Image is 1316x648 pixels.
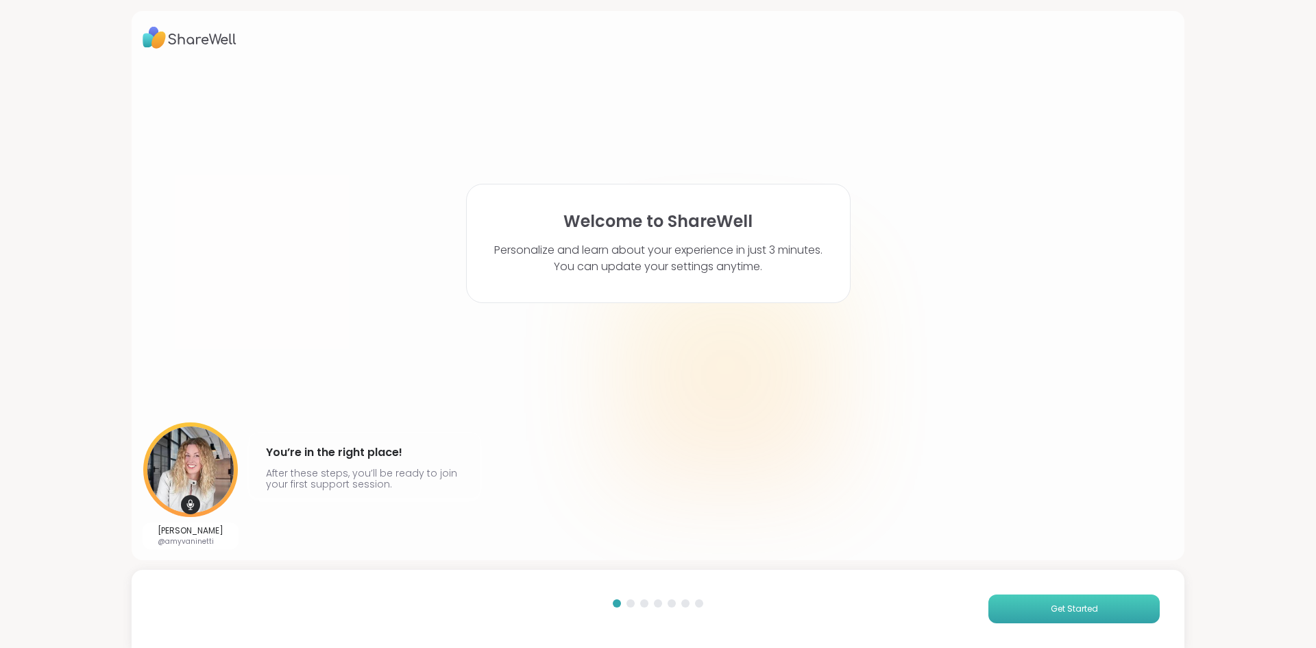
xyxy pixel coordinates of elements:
img: mic icon [181,495,200,514]
h4: You’re in the right place! [266,442,463,464]
h1: Welcome to ShareWell [563,212,753,231]
span: Get Started [1051,603,1098,615]
img: ShareWell Logo [143,22,236,53]
p: @amyvaninetti [158,536,223,547]
p: After these steps, you’ll be ready to join your first support session. [266,468,463,490]
img: User image [143,422,238,517]
p: [PERSON_NAME] [158,525,223,536]
p: Personalize and learn about your experience in just 3 minutes. You can update your settings anytime. [494,242,822,275]
button: Get Started [988,595,1160,623]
